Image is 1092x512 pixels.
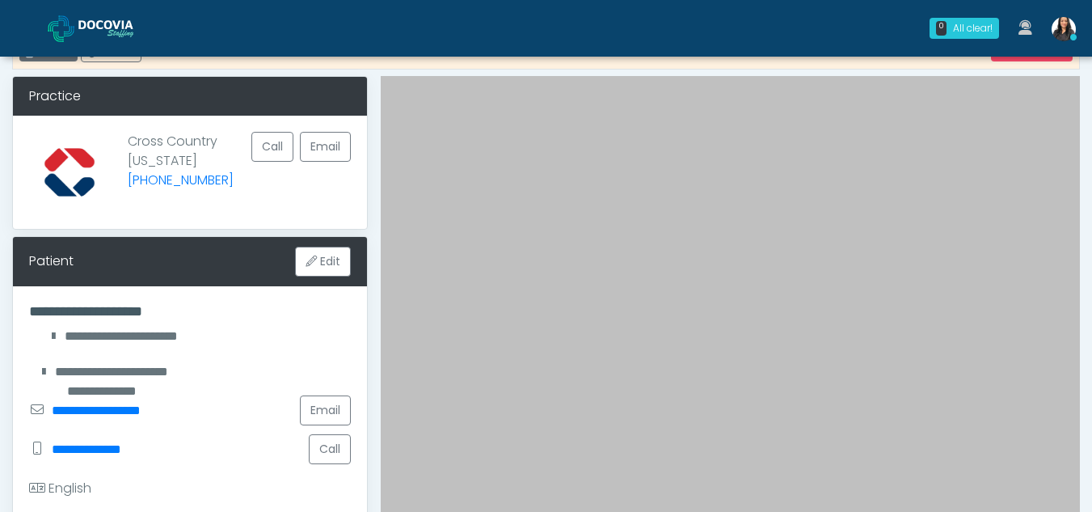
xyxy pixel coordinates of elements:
[295,247,351,277] button: Edit
[309,434,351,464] button: Call
[48,2,159,54] a: Docovia
[48,15,74,42] img: Docovia
[128,171,234,189] a: [PHONE_NUMBER]
[300,132,351,162] a: Email
[300,396,351,425] a: Email
[936,21,947,36] div: 0
[251,132,293,162] button: Call
[29,479,91,498] div: English
[29,132,110,213] img: Provider image
[920,11,1009,45] a: 0 All clear!
[128,132,234,200] p: Cross Country [US_STATE]
[1052,17,1076,41] img: Viral Patel
[953,21,993,36] div: All clear!
[78,20,159,36] img: Docovia
[13,77,367,116] div: Practice
[29,252,74,271] div: Patient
